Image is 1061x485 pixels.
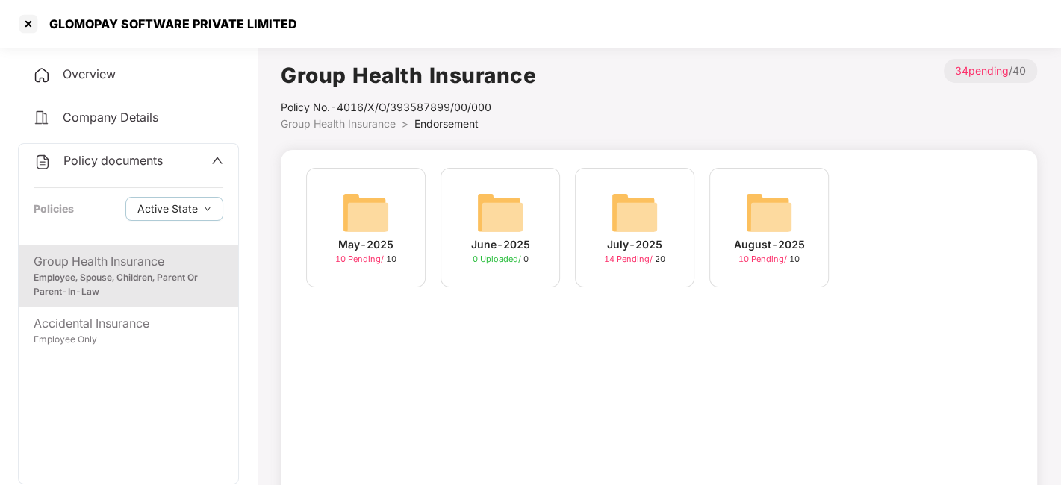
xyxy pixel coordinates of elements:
div: Policies [34,201,74,217]
div: Employee Only [34,333,223,347]
img: svg+xml;base64,PHN2ZyB4bWxucz0iaHR0cDovL3d3dy53My5vcmcvMjAwMC9zdmciIHdpZHRoPSI2NCIgaGVpZ2h0PSI2NC... [611,189,659,237]
span: 10 Pending / [335,254,386,264]
span: 14 Pending / [604,254,655,264]
img: svg+xml;base64,PHN2ZyB4bWxucz0iaHR0cDovL3d3dy53My5vcmcvMjAwMC9zdmciIHdpZHRoPSI2NCIgaGVpZ2h0PSI2NC... [342,189,390,237]
span: down [204,205,211,213]
span: Group Health Insurance [281,117,396,130]
img: svg+xml;base64,PHN2ZyB4bWxucz0iaHR0cDovL3d3dy53My5vcmcvMjAwMC9zdmciIHdpZHRoPSIyNCIgaGVpZ2h0PSIyNC... [33,66,51,84]
h1: Group Health Insurance [281,59,536,92]
div: 0 [473,253,529,266]
div: 10 [738,253,800,266]
div: August-2025 [734,237,805,253]
div: Employee, Spouse, Children, Parent Or Parent-In-Law [34,271,223,299]
span: 0 Uploaded / [473,254,523,264]
span: 10 Pending / [738,254,789,264]
span: Endorsement [414,117,479,130]
span: Policy documents [63,153,163,168]
div: May-2025 [338,237,393,253]
div: Policy No.- 4016/X/O/393587899/00/000 [281,99,536,116]
img: svg+xml;base64,PHN2ZyB4bWxucz0iaHR0cDovL3d3dy53My5vcmcvMjAwMC9zdmciIHdpZHRoPSI2NCIgaGVpZ2h0PSI2NC... [476,189,524,237]
div: Group Health Insurance [34,252,223,271]
img: svg+xml;base64,PHN2ZyB4bWxucz0iaHR0cDovL3d3dy53My5vcmcvMjAwMC9zdmciIHdpZHRoPSIyNCIgaGVpZ2h0PSIyNC... [34,153,52,171]
span: > [402,117,408,130]
div: GLOMOPAY SOFTWARE PRIVATE LIMITED [40,16,297,31]
span: up [211,154,223,166]
div: 10 [335,253,396,266]
div: Accidental Insurance [34,314,223,333]
span: Company Details [63,110,158,125]
div: July-2025 [607,237,662,253]
span: Active State [137,201,198,217]
span: 34 pending [955,64,1009,77]
button: Active Statedown [125,197,223,221]
p: / 40 [944,59,1037,83]
img: svg+xml;base64,PHN2ZyB4bWxucz0iaHR0cDovL3d3dy53My5vcmcvMjAwMC9zdmciIHdpZHRoPSI2NCIgaGVpZ2h0PSI2NC... [745,189,793,237]
span: Overview [63,66,116,81]
div: June-2025 [471,237,530,253]
div: 20 [604,253,665,266]
img: svg+xml;base64,PHN2ZyB4bWxucz0iaHR0cDovL3d3dy53My5vcmcvMjAwMC9zdmciIHdpZHRoPSIyNCIgaGVpZ2h0PSIyNC... [33,109,51,127]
